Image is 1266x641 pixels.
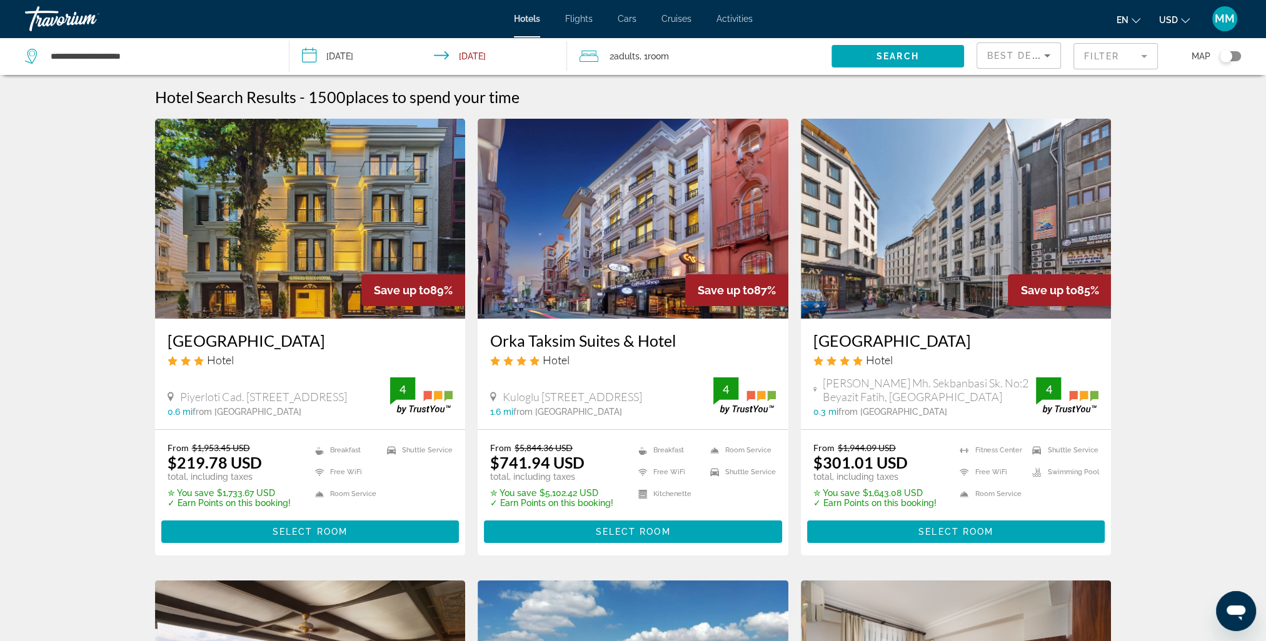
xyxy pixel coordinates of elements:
span: from [GEOGRAPHIC_DATA] [513,407,622,417]
del: $5,844.36 USD [515,442,573,453]
li: Free WiFi [309,464,381,480]
ins: $301.01 USD [813,453,908,472]
img: Hotel image [155,119,466,319]
a: Select Room [161,523,460,537]
a: Select Room [484,523,782,537]
span: Hotel [866,353,893,367]
span: Flights [565,14,593,24]
a: Activities [716,14,753,24]
span: Adults [614,51,640,61]
h2: 1500 [308,87,520,106]
del: $1,944.09 USD [838,442,896,453]
span: Hotel [543,353,570,367]
li: Shuttle Service [1026,442,1098,458]
span: 2 [610,47,640,65]
div: 87% [685,274,788,306]
span: from [GEOGRAPHIC_DATA] [193,407,301,417]
div: 85% [1008,274,1111,306]
span: 0.6 mi [168,407,193,417]
button: Check-in date: Oct 16, 2025 Check-out date: Oct 19, 2025 [289,37,566,75]
p: ✓ Earn Points on this booking! [168,498,291,508]
span: Save up to [374,284,430,297]
li: Shuttle Service [704,464,776,480]
span: places to spend your time [346,87,520,106]
a: [GEOGRAPHIC_DATA] [168,331,453,350]
p: ✓ Earn Points on this booking! [490,498,613,508]
span: Kuloglu [STREET_ADDRESS] [503,390,642,404]
span: From [168,442,189,453]
img: Hotel image [801,119,1112,319]
p: ✓ Earn Points on this booking! [813,498,937,508]
del: $1,953.45 USD [192,442,250,453]
span: Select Room [273,527,348,537]
span: [PERSON_NAME] Mh. Sekbanbasi Sk. No:2 Beyazit Fatih, [GEOGRAPHIC_DATA] [823,376,1036,404]
img: trustyou-badge.svg [390,377,453,414]
span: Cruises [661,14,691,24]
div: 4 [713,382,738,397]
li: Breakfast [632,442,704,458]
button: Change language [1117,11,1140,29]
h1: Hotel Search Results [155,87,296,106]
span: 1.6 mi [490,407,513,417]
div: 3 star Hotel [168,353,453,367]
span: Select Room [595,527,670,537]
p: total, including taxes [813,472,937,482]
iframe: Кнопка запуска окна обмена сообщениями [1216,591,1256,631]
span: Piyerloti Cad. [STREET_ADDRESS] [180,390,347,404]
span: Best Deals [987,51,1052,61]
a: Hotels [514,14,540,24]
a: Cars [618,14,636,24]
a: Orka Taksim Suites & Hotel [490,331,776,350]
button: Filter [1073,42,1158,70]
img: Hotel image [478,119,788,319]
button: Toggle map [1210,51,1241,62]
span: USD [1159,15,1178,25]
li: Shuttle Service [381,442,453,458]
a: [GEOGRAPHIC_DATA] [813,331,1099,350]
button: User Menu [1208,6,1241,32]
li: Free WiFi [953,464,1026,480]
span: From [490,442,511,453]
button: Search [831,45,964,67]
p: total, including taxes [490,472,613,482]
div: 4 star Hotel [813,353,1099,367]
ins: $741.94 USD [490,453,585,472]
span: , 1 [640,47,669,65]
span: From [813,442,835,453]
mat-select: Sort by [987,48,1050,63]
p: $5,102.42 USD [490,488,613,498]
div: 89% [361,274,465,306]
button: Select Room [807,520,1105,543]
li: Room Service [953,486,1026,502]
a: Select Room [807,523,1105,537]
span: 0.3 mi [813,407,838,417]
li: Kitchenette [632,486,704,502]
span: ✮ You save [490,488,536,498]
span: ✮ You save [168,488,214,498]
span: Select Room [918,527,993,537]
ins: $219.78 USD [168,453,262,472]
p: $1,643.08 USD [813,488,937,498]
span: Save up to [698,284,754,297]
li: Breakfast [309,442,381,458]
span: from [GEOGRAPHIC_DATA] [838,407,947,417]
li: Free WiFi [632,464,704,480]
span: ✮ You save [813,488,860,498]
li: Room Service [309,486,381,502]
button: Change currency [1159,11,1190,29]
span: Save up to [1020,284,1077,297]
span: Hotel [207,353,234,367]
span: MM [1215,12,1235,25]
li: Fitness Center [953,442,1026,458]
img: trustyou-badge.svg [1036,377,1098,414]
div: 4 star Hotel [490,353,776,367]
span: - [299,87,305,106]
